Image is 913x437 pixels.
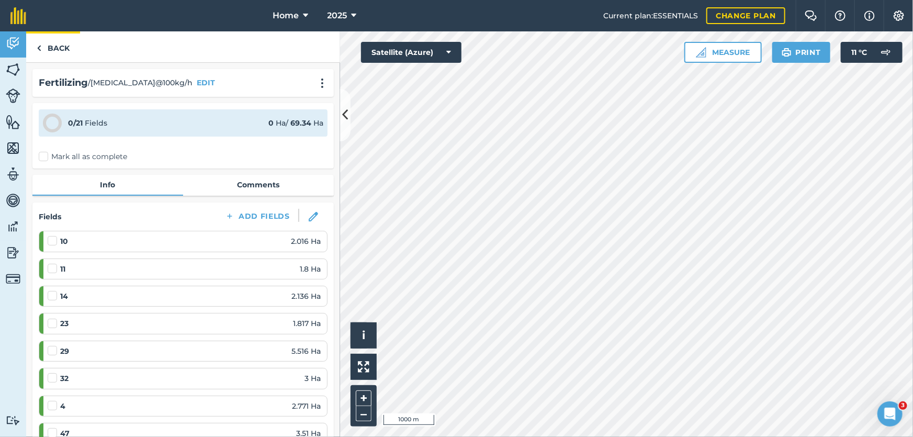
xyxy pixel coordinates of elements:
img: svg+xml;base64,PHN2ZyB4bWxucz0iaHR0cDovL3d3dy53My5vcmcvMjAwMC9zdmciIHdpZHRoPSI1NiIgaGVpZ2h0PSI2MC... [6,140,20,156]
img: A cog icon [893,10,905,21]
img: svg+xml;base64,PD94bWwgdmVyc2lvbj0iMS4wIiBlbmNvZGluZz0idXRmLTgiPz4KPCEtLSBHZW5lcmF0b3I6IEFkb2JlIE... [6,416,20,425]
img: svg+xml;base64,PHN2ZyB4bWxucz0iaHR0cDovL3d3dy53My5vcmcvMjAwMC9zdmciIHdpZHRoPSI1NiIgaGVpZ2h0PSI2MC... [6,62,20,77]
button: Print [772,42,831,63]
strong: 29 [60,345,69,357]
div: Ha / Ha [268,117,323,129]
span: 3 [899,401,907,410]
strong: 23 [60,318,69,329]
img: svg+xml;base64,PHN2ZyB4bWxucz0iaHR0cDovL3d3dy53My5vcmcvMjAwMC9zdmciIHdpZHRoPSI1NiIgaGVpZ2h0PSI2MC... [6,114,20,130]
img: Two speech bubbles overlapping with the left bubble in the forefront [805,10,817,21]
span: 2.136 Ha [291,290,321,302]
img: svg+xml;base64,PHN2ZyB4bWxucz0iaHR0cDovL3d3dy53My5vcmcvMjAwMC9zdmciIHdpZHRoPSI5IiBoZWlnaHQ9IjI0Ii... [37,42,41,54]
h4: Fields [39,211,61,222]
button: i [351,322,377,349]
img: Ruler icon [696,47,706,58]
span: Current plan : ESSENTIALS [603,10,698,21]
img: svg+xml;base64,PD94bWwgdmVyc2lvbj0iMS4wIiBlbmNvZGluZz0idXRmLTgiPz4KPCEtLSBHZW5lcmF0b3I6IEFkb2JlIE... [6,219,20,234]
a: Comments [183,175,334,195]
div: Fields [68,117,107,129]
span: 2.016 Ha [291,236,321,247]
img: svg+xml;base64,PD94bWwgdmVyc2lvbj0iMS4wIiBlbmNvZGluZz0idXRmLTgiPz4KPCEtLSBHZW5lcmF0b3I6IEFkb2JlIE... [6,36,20,51]
h2: Fertilizing [39,75,88,91]
img: svg+xml;base64,PD94bWwgdmVyc2lvbj0iMS4wIiBlbmNvZGluZz0idXRmLTgiPz4KPCEtLSBHZW5lcmF0b3I6IEFkb2JlIE... [6,245,20,261]
button: + [356,390,371,406]
span: 3 Ha [305,373,321,384]
strong: 10 [60,236,68,247]
label: Mark all as complete [39,151,127,162]
img: svg+xml;base64,PHN2ZyB3aWR0aD0iMTgiIGhlaWdodD0iMTgiIHZpZXdCb3g9IjAgMCAxOCAxOCIgZmlsbD0ibm9uZSIgeG... [309,212,318,221]
strong: 4 [60,400,65,412]
iframe: Intercom live chat [877,401,903,427]
span: 1.8 Ha [300,263,321,275]
strong: 14 [60,290,68,302]
button: Measure [684,42,762,63]
img: svg+xml;base64,PD94bWwgdmVyc2lvbj0iMS4wIiBlbmNvZGluZz0idXRmLTgiPz4KPCEtLSBHZW5lcmF0b3I6IEFkb2JlIE... [875,42,896,63]
strong: 69.34 [290,118,311,128]
img: fieldmargin Logo [10,7,26,24]
strong: 0 / 21 [68,118,83,128]
strong: 11 [60,263,65,275]
span: 1.817 Ha [293,318,321,329]
button: EDIT [197,77,215,88]
span: / [MEDICAL_DATA]@100kg/h [88,77,193,88]
button: Satellite (Azure) [361,42,461,63]
span: 2025 [328,9,347,22]
img: svg+xml;base64,PD94bWwgdmVyc2lvbj0iMS4wIiBlbmNvZGluZz0idXRmLTgiPz4KPCEtLSBHZW5lcmF0b3I6IEFkb2JlIE... [6,193,20,208]
strong: 32 [60,373,69,384]
button: 11 °C [841,42,903,63]
img: A question mark icon [834,10,847,21]
button: – [356,406,371,421]
img: svg+xml;base64,PD94bWwgdmVyc2lvbj0iMS4wIiBlbmNvZGluZz0idXRmLTgiPz4KPCEtLSBHZW5lcmF0b3I6IEFkb2JlIE... [6,272,20,286]
span: Home [273,9,299,22]
a: Back [26,31,80,62]
img: svg+xml;base64,PHN2ZyB4bWxucz0iaHR0cDovL3d3dy53My5vcmcvMjAwMC9zdmciIHdpZHRoPSIxOSIgaGVpZ2h0PSIyNC... [782,46,792,59]
button: Add Fields [217,209,298,223]
span: 2.771 Ha [292,400,321,412]
img: svg+xml;base64,PHN2ZyB4bWxucz0iaHR0cDovL3d3dy53My5vcmcvMjAwMC9zdmciIHdpZHRoPSIxNyIgaGVpZ2h0PSIxNy... [864,9,875,22]
img: Four arrows, one pointing top left, one top right, one bottom right and the last bottom left [358,361,369,373]
img: svg+xml;base64,PHN2ZyB4bWxucz0iaHR0cDovL3d3dy53My5vcmcvMjAwMC9zdmciIHdpZHRoPSIyMCIgaGVpZ2h0PSIyNC... [316,78,329,88]
span: 5.516 Ha [291,345,321,357]
img: svg+xml;base64,PD94bWwgdmVyc2lvbj0iMS4wIiBlbmNvZGluZz0idXRmLTgiPz4KPCEtLSBHZW5lcmF0b3I6IEFkb2JlIE... [6,88,20,103]
img: svg+xml;base64,PD94bWwgdmVyc2lvbj0iMS4wIiBlbmNvZGluZz0idXRmLTgiPz4KPCEtLSBHZW5lcmF0b3I6IEFkb2JlIE... [6,166,20,182]
span: 11 ° C [851,42,867,63]
span: i [362,329,365,342]
a: Info [32,175,183,195]
a: Change plan [706,7,785,24]
strong: 0 [268,118,274,128]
